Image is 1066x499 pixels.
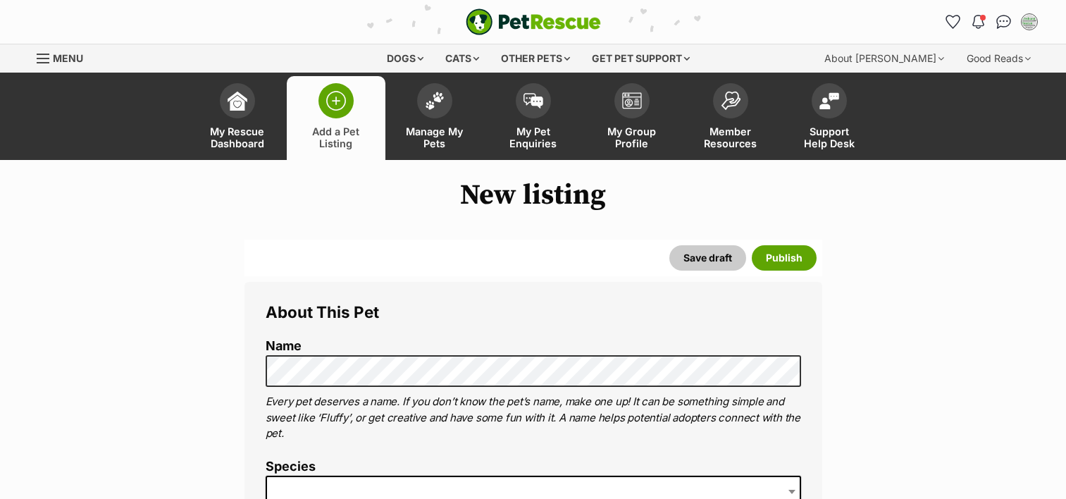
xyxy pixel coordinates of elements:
span: About This Pet [266,302,379,321]
img: dashboard-icon-eb2f2d2d3e046f16d808141f083e7271f6b2e854fb5c12c21221c1fb7104beca.svg [228,91,247,111]
ul: Account quick links [942,11,1041,33]
img: logo-e224e6f780fb5917bec1dbf3a21bbac754714ae5b6737aabdf751b685950b380.svg [466,8,601,35]
button: Notifications [967,11,990,33]
img: pet-enquiries-icon-7e3ad2cf08bfb03b45e93fb7055b45f3efa6380592205ae92323e6603595dc1f.svg [523,93,543,109]
a: PetRescue [466,8,601,35]
div: Dogs [377,44,433,73]
span: Manage My Pets [403,125,466,149]
img: add-pet-listing-icon-0afa8454b4691262ce3f59096e99ab1cd57d4a30225e0717b998d2c9b9846f56.svg [326,91,346,111]
img: group-profile-icon-3fa3cf56718a62981997c0bc7e787c4b2cf8bcc04b72c1350f741eb67cf2f40e.svg [622,92,642,109]
a: Manage My Pets [385,76,484,160]
a: Favourites [942,11,965,33]
a: My Rescue Dashboard [188,76,287,160]
img: help-desk-icon-fdf02630f3aa405de69fd3d07c3f3aa587a6932b1a1747fa1d2bba05be0121f9.svg [819,92,839,109]
img: manage-my-pets-icon-02211641906a0b7f246fdf0571729dbe1e7629f14944591b6c1af311fb30b64b.svg [425,92,445,110]
div: Cats [435,44,489,73]
a: My Group Profile [583,76,681,160]
div: Good Reads [957,44,1041,73]
a: Add a Pet Listing [287,76,385,160]
span: Menu [53,52,83,64]
div: Other pets [491,44,580,73]
span: My Pet Enquiries [502,125,565,149]
img: Andrea profile pic [1022,15,1036,29]
button: My account [1018,11,1041,33]
a: Menu [37,44,93,70]
a: Support Help Desk [780,76,879,160]
a: Conversations [993,11,1015,33]
div: Get pet support [582,44,700,73]
a: My Pet Enquiries [484,76,583,160]
button: Save draft [669,245,746,271]
span: My Group Profile [600,125,664,149]
a: Member Resources [681,76,780,160]
img: chat-41dd97257d64d25036548639549fe6c8038ab92f7586957e7f3b1b290dea8141.svg [996,15,1011,29]
p: Every pet deserves a name. If you don’t know the pet’s name, make one up! It can be something sim... [266,394,801,442]
span: Support Help Desk [798,125,861,149]
span: My Rescue Dashboard [206,125,269,149]
span: Add a Pet Listing [304,125,368,149]
button: Publish [752,245,817,271]
div: About [PERSON_NAME] [814,44,954,73]
label: Name [266,339,801,354]
label: Species [266,460,801,474]
span: Member Resources [699,125,762,149]
img: notifications-46538b983faf8c2785f20acdc204bb7945ddae34d4c08c2a6579f10ce5e182be.svg [972,15,984,29]
img: member-resources-icon-8e73f808a243e03378d46382f2149f9095a855e16c252ad45f914b54edf8863c.svg [721,91,740,110]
